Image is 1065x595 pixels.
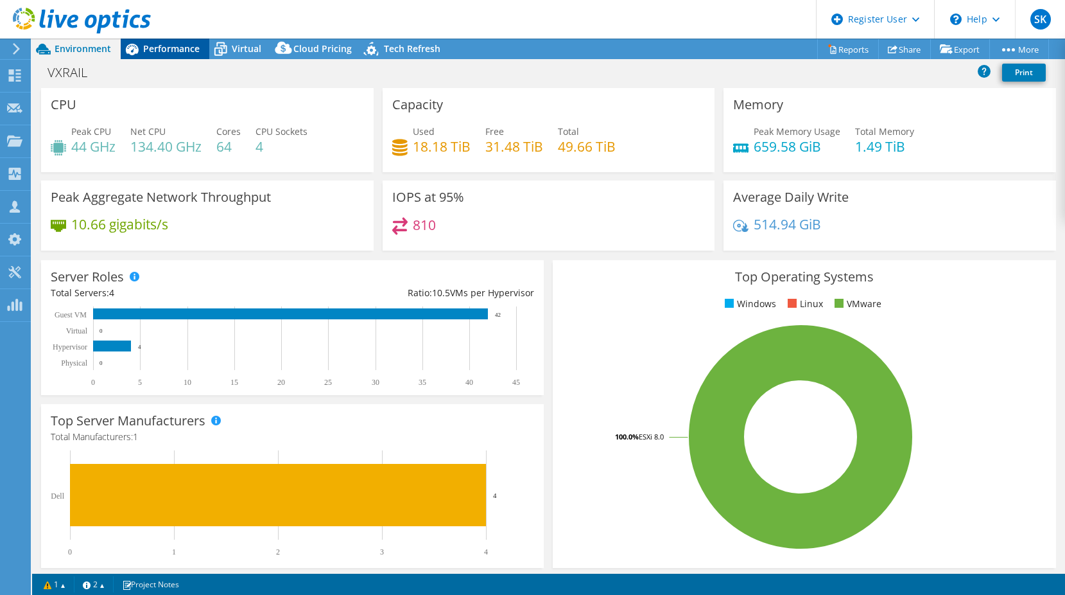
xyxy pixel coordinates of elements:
[61,359,87,368] text: Physical
[230,378,238,387] text: 15
[380,547,384,556] text: 3
[51,270,124,284] h3: Server Roles
[71,125,111,138] span: Peak CPU
[138,344,141,350] text: 4
[71,139,116,154] h4: 44 GHz
[392,98,443,112] h3: Capacity
[172,547,176,556] text: 1
[51,190,271,204] h3: Peak Aggregate Network Throughput
[419,378,426,387] text: 35
[1002,64,1046,82] a: Print
[216,139,241,154] h4: 64
[113,576,188,592] a: Project Notes
[91,378,95,387] text: 0
[754,125,840,138] span: Peak Memory Usage
[42,66,107,80] h1: VXRAIL
[277,378,285,387] text: 20
[989,39,1049,59] a: More
[754,217,821,231] h4: 514.94 GiB
[293,42,352,55] span: Cloud Pricing
[392,190,464,204] h3: IOPS at 95%
[754,139,840,154] h4: 659.58 GiB
[878,39,931,59] a: Share
[558,125,579,138] span: Total
[817,39,879,59] a: Reports
[485,139,543,154] h4: 31.48 TiB
[109,287,114,299] span: 4
[51,286,293,300] div: Total Servers:
[413,218,436,232] h4: 810
[733,98,783,112] h3: Memory
[733,190,849,204] h3: Average Daily Write
[255,139,307,154] h4: 4
[232,42,261,55] span: Virtual
[276,547,280,556] text: 2
[255,125,307,138] span: CPU Sockets
[432,287,450,299] span: 10.5
[130,139,202,154] h4: 134.40 GHz
[495,312,501,318] text: 42
[950,13,962,25] svg: \n
[130,125,166,138] span: Net CPU
[66,326,88,335] text: Virtual
[558,139,616,154] h4: 49.66 TiB
[55,42,111,55] span: Environment
[74,576,114,592] a: 2
[51,98,76,112] h3: CPU
[68,547,72,556] text: 0
[930,39,990,59] a: Export
[722,297,776,311] li: Windows
[53,342,87,351] text: Hypervisor
[639,432,664,441] tspan: ESXi 8.0
[485,125,504,138] span: Free
[184,378,191,387] text: 10
[143,42,200,55] span: Performance
[562,270,1046,284] h3: Top Operating Systems
[465,378,473,387] text: 40
[133,431,138,443] span: 1
[71,217,168,231] h4: 10.66 gigabits/s
[615,432,639,441] tspan: 100.0%
[51,414,205,428] h3: Top Server Manufacturers
[831,297,881,311] li: VMware
[324,378,332,387] text: 25
[372,378,379,387] text: 30
[51,492,64,501] text: Dell
[216,125,241,138] span: Cores
[100,360,103,366] text: 0
[784,297,823,311] li: Linux
[100,328,103,334] text: 0
[55,310,87,319] text: Guest VM
[512,378,520,387] text: 45
[413,139,471,154] h4: 18.18 TiB
[493,492,497,499] text: 4
[35,576,74,592] a: 1
[855,125,914,138] span: Total Memory
[51,430,534,444] h4: Total Manufacturers:
[484,547,488,556] text: 4
[1030,9,1051,30] span: SK
[413,125,435,138] span: Used
[855,139,914,154] h4: 1.49 TiB
[138,378,142,387] text: 5
[384,42,440,55] span: Tech Refresh
[293,286,535,300] div: Ratio: VMs per Hypervisor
